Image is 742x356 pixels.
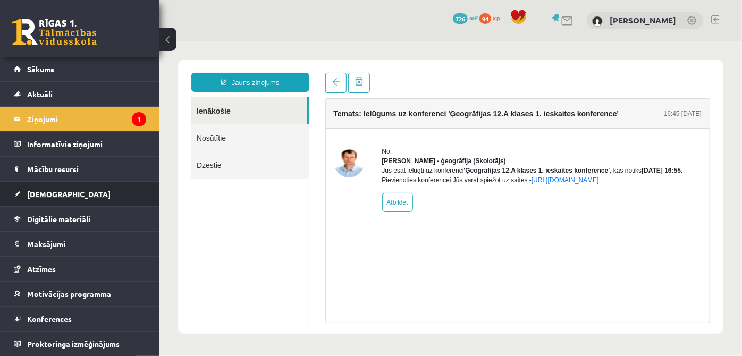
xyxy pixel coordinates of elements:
i: 1 [132,112,146,126]
legend: Maksājumi [27,232,146,256]
a: 94 xp [479,13,505,22]
a: Proktoringa izmēģinājums [14,332,146,356]
a: Konferences [14,307,146,331]
span: mP [469,13,478,22]
span: xp [493,13,500,22]
a: Rīgas 1. Tālmācības vidusskola [12,19,97,45]
a: Mācību resursi [14,157,146,181]
legend: Ziņojumi [27,107,146,131]
span: [DEMOGRAPHIC_DATA] [27,189,111,199]
a: 726 mP [453,13,478,22]
a: Jauns ziņojums [32,32,150,51]
a: Nosūtītie [32,83,149,111]
a: Digitālie materiāli [14,207,146,231]
div: Jūs esat ielūgti uz konferenci , kas notiks . Pievienoties konferencei Jūs varat spiežot uz saites - [223,125,543,144]
a: Informatīvie ziņojumi [14,132,146,156]
a: [PERSON_NAME] [610,15,676,26]
a: [URL][DOMAIN_NAME] [372,135,440,143]
span: 726 [453,13,468,24]
span: Atzīmes [27,264,56,274]
div: No: [223,106,543,115]
span: Digitālie materiāli [27,214,90,224]
strong: [PERSON_NAME] - ģeogrāfija (Skolotājs) [223,116,347,124]
div: 16:45 [DATE] [504,68,542,78]
span: Mācību resursi [27,164,79,174]
span: Proktoringa izmēģinājums [27,339,120,349]
h4: Temats: Ielūgums uz konferenci 'Ģeogrāfijas 12.A klases 1. ieskaites konference' [174,69,460,77]
img: Toms Krūmiņš - ģeogrāfija [174,106,205,137]
legend: Informatīvie ziņojumi [27,132,146,156]
a: [DEMOGRAPHIC_DATA] [14,182,146,206]
span: Motivācijas programma [27,289,111,299]
span: Konferences [27,314,72,324]
a: Aktuāli [14,82,146,106]
a: Sākums [14,57,146,81]
a: Maksājumi [14,232,146,256]
span: Aktuāli [27,89,53,99]
a: Atzīmes [14,257,146,281]
a: Atbildēt [223,152,254,171]
b: [DATE] 16:55 [482,126,521,133]
span: Sākums [27,64,54,74]
b: 'Ģeogrāfijas 12.A klases 1. ieskaites konference' [305,126,451,133]
a: Motivācijas programma [14,282,146,306]
a: Ziņojumi1 [14,107,146,131]
img: Katrīna Krutikova [592,16,603,27]
a: Ienākošie [32,56,148,83]
span: 94 [479,13,491,24]
a: Dzēstie [32,111,149,138]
